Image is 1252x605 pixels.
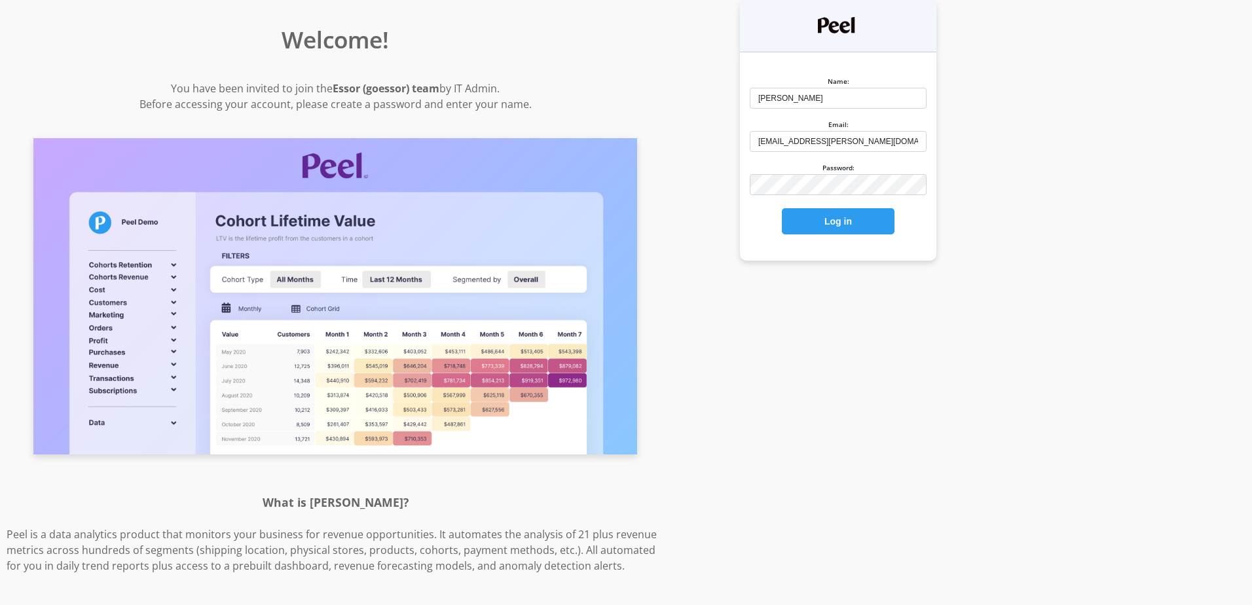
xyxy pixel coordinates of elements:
button: Log in [782,208,894,234]
label: Name: [828,77,849,86]
label: Email: [828,120,849,129]
label: Password: [822,163,855,172]
input: Michael Bluth [750,88,927,109]
img: Peel [818,17,858,33]
strong: Essor (goessor) team [333,81,439,96]
p: Peel is a data analytics product that monitors your business for revenue opportunities. It automa... [7,526,664,574]
p: You have been invited to join the by IT Admin. Before accessing your account, please create a pas... [7,81,664,112]
img: Screenshot of Peel [33,138,637,455]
